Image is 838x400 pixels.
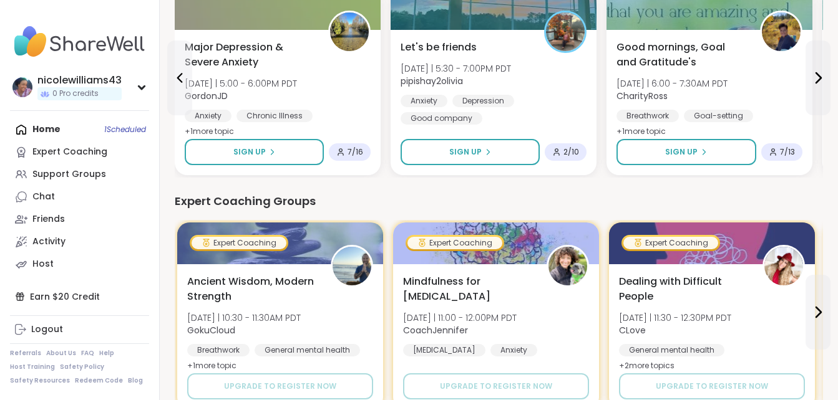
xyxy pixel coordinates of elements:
a: FAQ [81,349,94,358]
div: Breathwork [187,344,250,356]
button: Upgrade to register now [187,373,373,399]
div: Anxiety [490,344,537,356]
img: nicolewilliams43 [12,77,32,97]
span: Upgrade to register now [440,381,552,392]
span: Sign Up [233,146,266,158]
div: Support Groups [32,168,106,181]
div: Expert Coaching [32,146,107,158]
a: Chat [10,186,149,208]
div: Chat [32,191,55,203]
div: Earn $20 Credit [10,285,149,308]
img: GordonJD [330,12,369,51]
span: [DATE] | 11:30 - 12:30PM PDT [619,312,731,324]
a: Safety Policy [60,363,104,371]
span: Sign Up [665,146,698,158]
img: GokuCloud [333,247,371,285]
a: Activity [10,231,149,253]
a: Friends [10,208,149,231]
span: 7 / 16 [348,147,363,157]
div: Anxiety [185,110,231,122]
div: Logout [31,323,63,336]
span: 0 Pro credits [52,88,99,99]
img: CLove [764,247,803,285]
button: Sign Up [616,139,756,165]
img: pipishay2olivia [546,12,585,51]
button: Upgrade to register now [403,373,589,399]
span: [DATE] | 5:00 - 6:00PM PDT [185,77,297,90]
button: Sign Up [401,139,540,165]
div: Depression [452,95,514,107]
b: CoachJennifer [403,324,468,336]
div: Expert Coaching [407,237,502,249]
div: General mental health [619,344,724,356]
img: ShareWell Nav Logo [10,20,149,64]
a: Support Groups [10,163,149,186]
a: About Us [46,349,76,358]
span: 7 / 13 [780,147,795,157]
div: General mental health [255,344,360,356]
a: Referrals [10,349,41,358]
span: Ancient Wisdom, Modern Strength [187,274,317,304]
span: [DATE] | 10:30 - 11:30AM PDT [187,312,301,324]
b: CharityRoss [616,90,668,102]
div: Activity [32,236,66,248]
div: Chronic Illness [236,110,313,122]
span: Sign Up [449,146,482,158]
b: GokuCloud [187,324,235,336]
div: Expert Coaching Groups [175,193,823,210]
span: 2 / 10 [563,147,579,157]
div: Breathwork [616,110,679,122]
a: Expert Coaching [10,141,149,163]
button: Sign Up [185,139,324,165]
div: Goal-setting [684,110,753,122]
img: CoachJennifer [548,247,587,285]
span: Let's be friends [401,40,477,55]
div: nicolewilliams43 [37,74,122,87]
a: Logout [10,318,149,341]
span: Dealing with Difficult People [619,274,749,304]
a: Safety Resources [10,376,70,385]
div: Host [32,258,54,270]
a: Host Training [10,363,55,371]
div: Expert Coaching [192,237,286,249]
span: [DATE] | 6:00 - 7:30AM PDT [616,77,728,90]
a: Host [10,253,149,275]
div: Anxiety [401,95,447,107]
a: Redeem Code [75,376,123,385]
span: Mindfulness for [MEDICAL_DATA] [403,274,533,304]
div: Friends [32,213,65,226]
div: Good company [401,112,482,125]
button: Upgrade to register now [619,373,805,399]
a: Blog [128,376,143,385]
span: Good mornings, Goal and Gratitude's [616,40,746,70]
a: Help [99,349,114,358]
b: CLove [619,324,646,336]
div: [MEDICAL_DATA] [403,344,485,356]
span: Upgrade to register now [224,381,336,392]
b: GordonJD [185,90,228,102]
span: [DATE] | 11:00 - 12:00PM PDT [403,312,517,324]
span: Upgrade to register now [656,381,768,392]
span: Major Depression & Severe Anxiety [185,40,314,70]
b: pipishay2olivia [401,75,463,87]
div: Expert Coaching [623,237,718,249]
span: [DATE] | 5:30 - 7:00PM PDT [401,62,511,75]
img: CharityRoss [762,12,801,51]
